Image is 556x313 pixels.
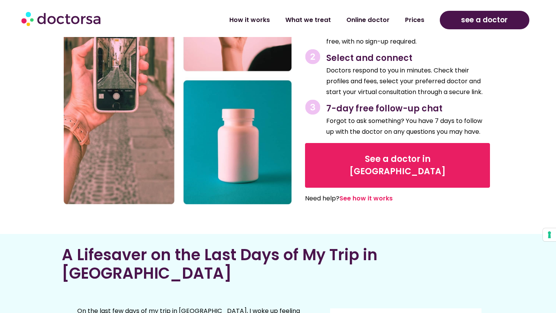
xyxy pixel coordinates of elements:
[543,228,556,241] button: Your consent preferences for tracking technologies
[326,65,490,98] p: Doctors respond to you in minutes. Check their profiles and fees, select your preferred doctor an...
[317,153,478,178] span: See a doctor in [GEOGRAPHIC_DATA]
[326,116,490,137] p: Forgot to ask something? You have 7 days to follow up with the doctor on any questions you may have.
[305,193,471,204] p: Need help?
[339,194,393,203] a: See how it works
[305,143,490,188] a: See a doctor in [GEOGRAPHIC_DATA]
[222,11,278,29] a: How it works
[440,11,529,29] a: see a doctor
[147,11,432,29] nav: Menu
[397,11,432,29] a: Prices
[326,103,442,114] span: 7-day free follow-up chat
[339,11,397,29] a: Online doctor
[62,246,494,283] h2: A Lifesaver on the Last Days of My Trip in [GEOGRAPHIC_DATA]
[278,11,339,29] a: What we treat
[326,52,412,64] span: Select and connect
[461,14,508,26] span: see a doctor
